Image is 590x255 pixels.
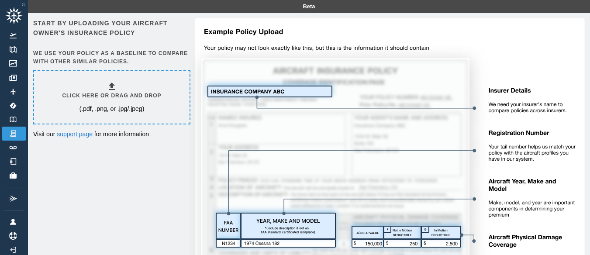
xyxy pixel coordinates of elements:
p: Visit our for more information [33,130,189,138]
h6: We use your policy as a baseline to compare with other similar policies. [33,49,189,66]
a: support page [57,131,93,138]
h6: Start by uploading your aircraft owner's insurance policy [33,18,189,38]
p: (.pdf, .png, or .jpg/.jpeg) [79,104,145,113]
h6: Click here or drag and drop [62,92,161,100]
